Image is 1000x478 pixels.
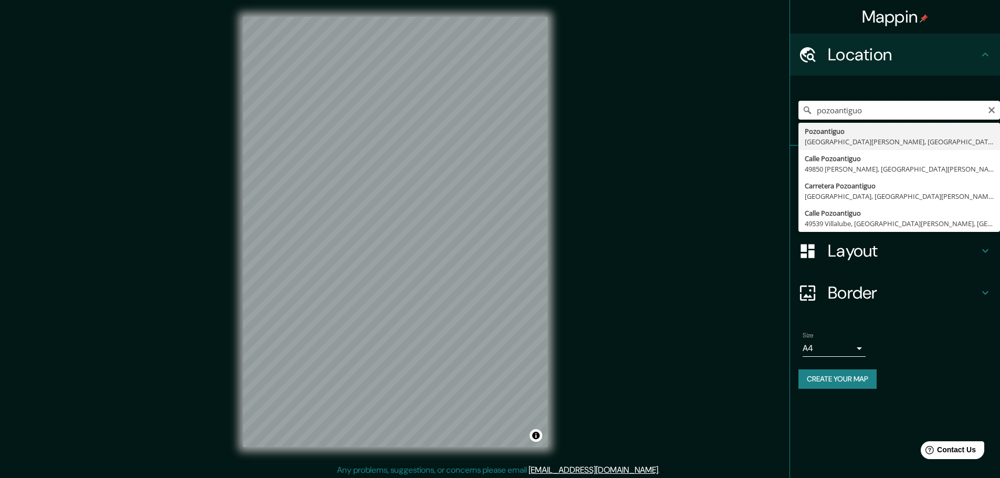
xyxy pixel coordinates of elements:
[828,282,979,303] h4: Border
[805,136,994,147] div: [GEOGRAPHIC_DATA][PERSON_NAME], [GEOGRAPHIC_DATA]
[805,208,994,218] div: Calle Pozoantiguo
[803,340,866,357] div: A4
[529,464,658,475] a: [EMAIL_ADDRESS][DOMAIN_NAME]
[790,272,1000,314] div: Border
[798,369,877,389] button: Create your map
[243,17,548,447] canvas: Map
[790,188,1000,230] div: Style
[920,14,928,23] img: pin-icon.png
[790,230,1000,272] div: Layout
[907,437,988,466] iframe: Help widget launcher
[805,126,994,136] div: Pozoantiguo
[805,218,994,229] div: 49539 Villalube, [GEOGRAPHIC_DATA][PERSON_NAME], [GEOGRAPHIC_DATA]
[805,164,994,174] div: 49850 [PERSON_NAME], [GEOGRAPHIC_DATA][PERSON_NAME], [GEOGRAPHIC_DATA]
[530,429,542,442] button: Toggle attribution
[828,44,979,65] h4: Location
[805,191,994,201] div: [GEOGRAPHIC_DATA], [GEOGRAPHIC_DATA][PERSON_NAME], [GEOGRAPHIC_DATA]
[790,34,1000,76] div: Location
[805,153,994,164] div: Calle Pozoantiguo
[803,331,814,340] label: Size
[660,464,661,476] div: .
[661,464,664,476] div: .
[862,6,929,27] h4: Mappin
[790,146,1000,188] div: Pins
[798,101,1000,120] input: Pick your city or area
[337,464,660,476] p: Any problems, suggestions, or concerns please email .
[828,240,979,261] h4: Layout
[987,104,996,114] button: Clear
[805,180,994,191] div: Carretera Pozoantiguo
